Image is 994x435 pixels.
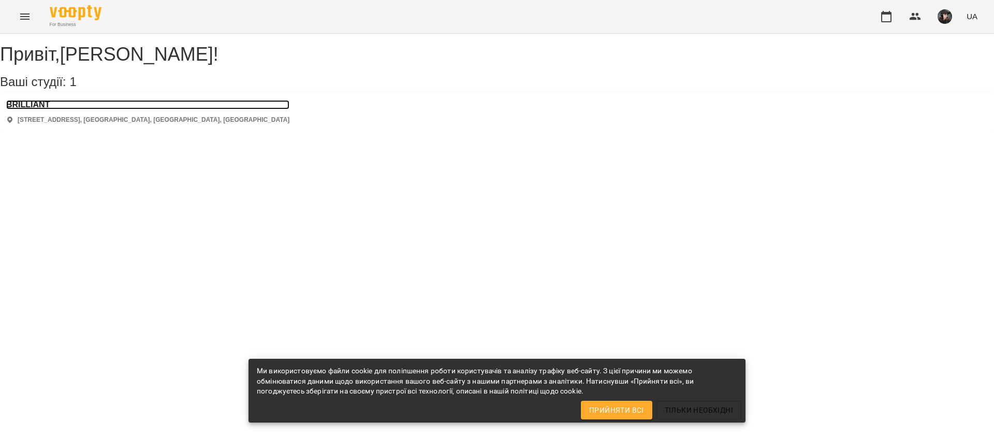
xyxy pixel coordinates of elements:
span: UA [967,11,977,22]
button: Menu [12,4,37,29]
span: 1 [69,75,76,89]
img: 263e74ab04eeb3646fb982e871862100.jpg [938,9,952,24]
button: UA [962,7,982,26]
span: For Business [50,21,101,28]
p: [STREET_ADDRESS], [GEOGRAPHIC_DATA], [GEOGRAPHIC_DATA], [GEOGRAPHIC_DATA] [18,116,289,124]
img: Voopty Logo [50,5,101,20]
a: BRILLIANT [6,100,289,109]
